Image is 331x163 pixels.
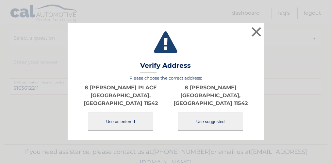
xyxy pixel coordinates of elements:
button: Use suggested [178,113,243,131]
div: Please choose the correct address: [76,75,256,131]
h3: Verify Address [140,62,191,73]
p: 8 [PERSON_NAME] [GEOGRAPHIC_DATA], [GEOGRAPHIC_DATA] 11542 [166,84,256,107]
p: 8 [PERSON_NAME] PLACE [GEOGRAPHIC_DATA], [GEOGRAPHIC_DATA] 11542 [76,84,166,107]
button: × [250,25,263,38]
button: Use as entered [88,113,153,131]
